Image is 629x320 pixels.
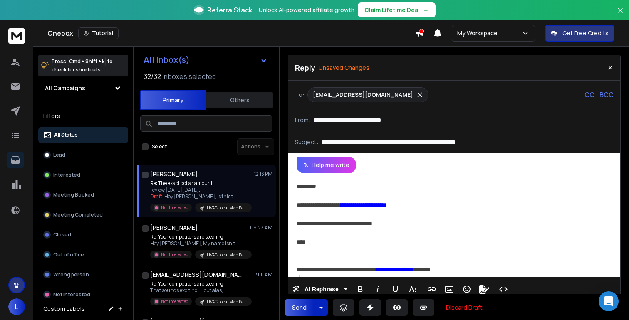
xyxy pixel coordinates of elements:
[38,147,128,163] button: Lead
[387,281,403,298] button: Underline (⌘U)
[297,157,356,173] button: Help me write
[38,226,128,243] button: Closed
[295,116,310,124] p: From:
[439,299,489,316] button: Discard Draft
[424,281,440,298] button: Insert Link (⌘K)
[150,271,242,279] h1: [EMAIL_ADDRESS][DOMAIN_NAME]
[150,180,250,187] p: Re: The exact dollar amount
[53,192,94,198] p: Meeting Booked
[291,281,349,298] button: AI Rephrase
[8,298,25,315] button: L
[295,91,304,99] p: To:
[319,64,369,72] p: Unsaved Changes
[584,90,594,100] p: CC
[206,91,273,109] button: Others
[615,5,626,25] button: Close banner
[53,291,90,298] p: Not Interested
[476,281,492,298] button: Signature
[207,205,247,211] p: HVAC Local Map Pack(1)
[43,305,85,313] h3: Custom Labels
[45,84,85,92] h1: All Campaigns
[38,246,128,263] button: Out of office
[599,90,614,100] p: BCC
[161,298,188,305] p: Not Interested
[405,281,421,298] button: More Text
[52,57,113,74] p: Press to check for shortcuts.
[164,193,237,200] span: Hey [PERSON_NAME], Is this t ...
[303,286,340,293] span: AI Rephrase
[250,224,272,231] p: 09:23 AM
[150,240,250,247] p: Hey [PERSON_NAME], My name isn't
[259,6,354,14] p: Unlock AI-powered affiliate growth
[254,171,272,177] p: 12:13 PM
[54,132,78,138] p: All Status
[253,271,272,278] p: 09:11 AM
[161,204,188,211] p: Not Interested
[144,56,190,64] h1: All Inbox(s)
[285,299,314,316] button: Send
[53,271,89,278] p: Wrong person
[370,281,386,298] button: Italic (⌘I)
[38,266,128,283] button: Wrong person
[161,251,188,258] p: Not Interested
[207,5,252,15] span: ReferralStack
[352,281,368,298] button: Bold (⌘B)
[150,281,250,287] p: Re: Your competitors are stealing
[150,224,198,232] h1: [PERSON_NAME]
[163,71,216,81] h3: Inboxes selected
[53,212,103,218] p: Meeting Completed
[38,286,128,303] button: Not Interested
[562,29,609,37] p: Get Free Credits
[150,234,250,240] p: Re: Your competitors are stealing
[599,291,619,311] div: Open Intercom Messenger
[150,187,250,193] p: review [DATE][DATE],
[53,152,65,158] p: Lead
[150,287,250,294] p: That sounds exciting.... but alas,
[53,251,84,258] p: Out of office
[38,167,128,183] button: Interested
[295,62,315,74] p: Reply
[358,2,436,17] button: Claim Lifetime Deal→
[152,143,167,150] label: Select
[53,172,80,178] p: Interested
[53,231,71,238] p: Closed
[38,207,128,223] button: Meeting Completed
[423,6,429,14] span: →
[150,193,163,200] span: Draft:
[140,90,206,110] button: Primary
[38,127,128,143] button: All Status
[207,252,247,258] p: HVAC Local Map Pack(1)
[545,25,614,42] button: Get Free Credits
[150,170,198,178] h1: [PERSON_NAME]
[295,138,318,146] p: Subject:
[47,27,415,39] div: Onebox
[459,281,475,298] button: Emoticons
[38,80,128,96] button: All Campaigns
[441,281,457,298] button: Insert Image (⌘P)
[207,299,247,305] p: HVAC Local Map Pack(1)
[78,27,119,39] button: Tutorial
[313,91,413,99] p: [EMAIL_ADDRESS][DOMAIN_NAME]
[457,29,501,37] p: My Workspace
[144,71,161,81] span: 32 / 32
[38,187,128,203] button: Meeting Booked
[495,281,511,298] button: Code View
[38,110,128,122] h3: Filters
[137,52,274,68] button: All Inbox(s)
[68,57,106,66] span: Cmd + Shift + k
